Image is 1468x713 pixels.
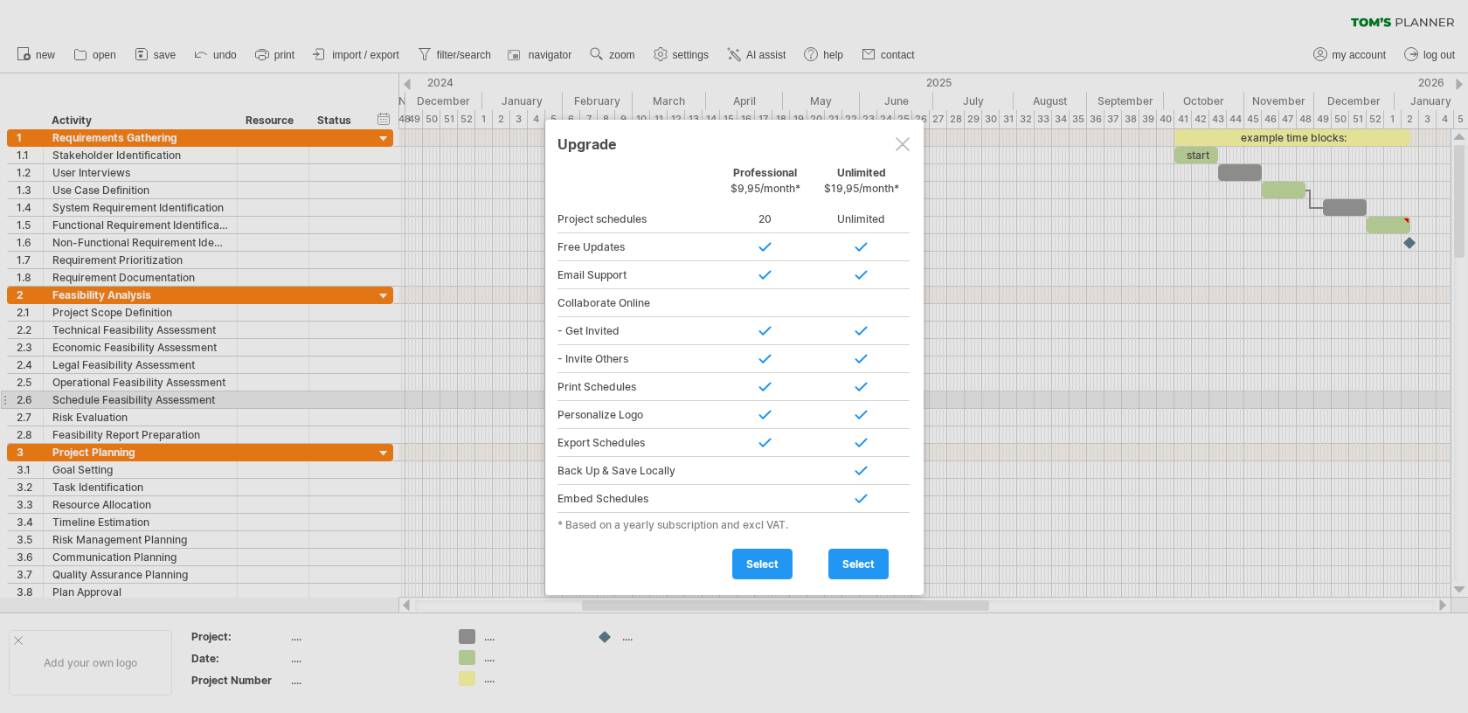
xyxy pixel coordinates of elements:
span: $19,95/month* [824,182,899,195]
div: Embed Schedules [557,485,717,513]
div: Collaborate Online [557,289,717,317]
div: Personalize Logo [557,401,717,429]
span: $9,95/month* [731,182,800,195]
div: Print Schedules [557,373,717,401]
div: Back Up & Save Locally [557,457,717,485]
div: Unlimited [814,205,910,233]
div: Project schedules [557,205,717,233]
div: Professional [717,166,814,204]
div: Unlimited [814,166,910,204]
div: Email Support [557,261,717,289]
div: - Get Invited [557,317,717,345]
a: select [732,549,793,579]
div: - Invite Others [557,345,717,373]
span: select [842,557,875,571]
div: Upgrade [557,128,911,159]
div: * Based on a yearly subscription and excl VAT. [557,518,911,531]
div: Export Schedules [557,429,717,457]
a: select [828,549,889,579]
span: select [746,557,779,571]
div: Free Updates [557,233,717,261]
div: 20 [717,205,814,233]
